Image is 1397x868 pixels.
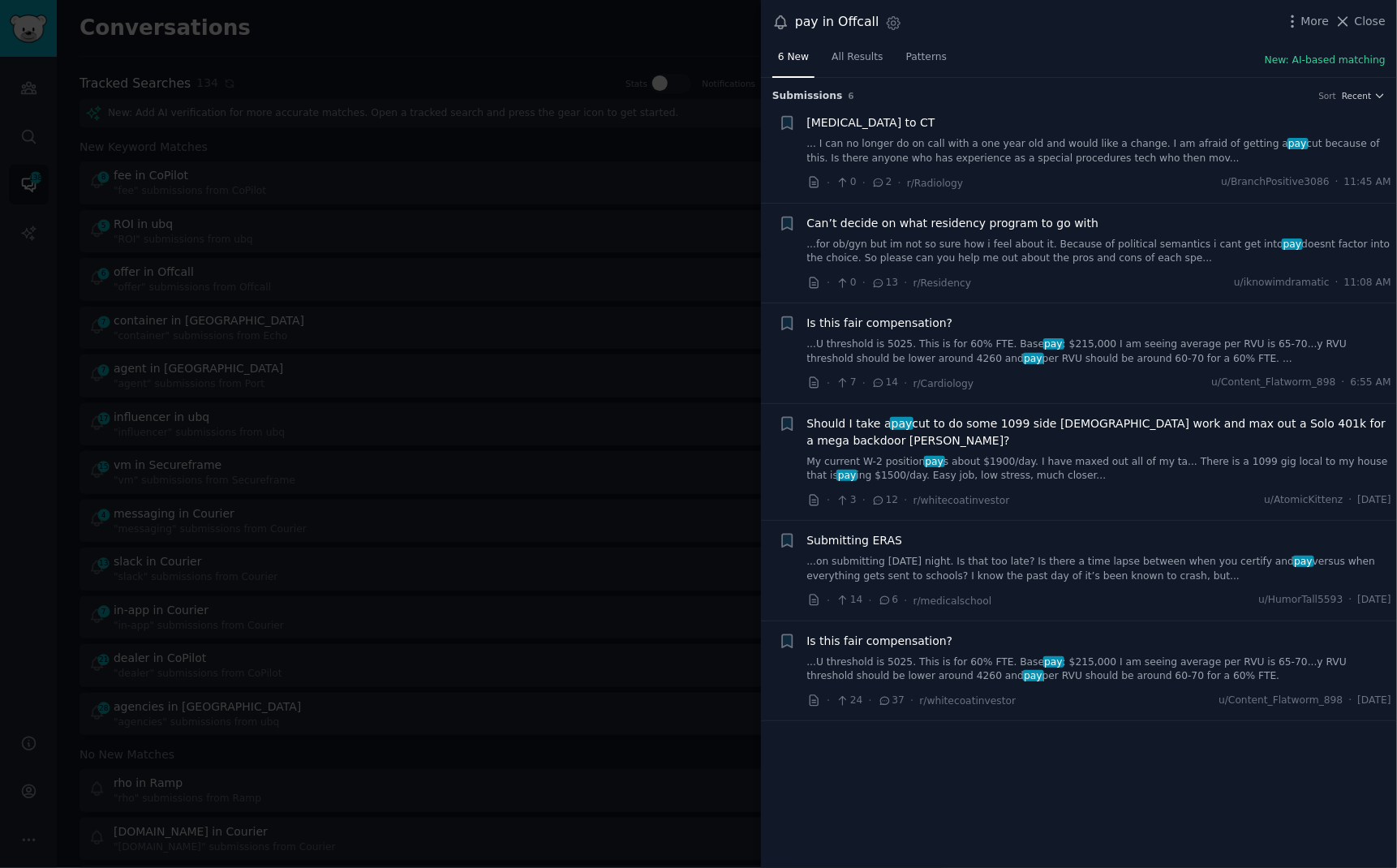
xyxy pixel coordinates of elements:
span: pay [1293,556,1314,567]
span: pay [890,417,913,430]
button: More [1284,13,1330,30]
span: pay [1282,238,1303,250]
span: 14 [871,376,898,390]
span: · [827,692,830,709]
span: u/HumorTall5593 [1258,593,1343,608]
span: [DATE] [1358,694,1391,708]
span: 12 [871,493,898,508]
span: · [827,174,830,191]
span: · [862,492,866,509]
span: 3 [836,493,856,508]
span: · [827,274,830,291]
span: · [904,492,907,509]
button: New: AI-based matching [1265,54,1386,68]
div: Sort [1319,90,1337,101]
span: pay [1043,338,1064,350]
span: · [1335,175,1339,190]
span: · [1349,493,1352,508]
span: u/Content_Flatworm_898 [1211,376,1335,390]
a: Should I take apaycut to do some 1099 side [DEMOGRAPHIC_DATA] work and max out a Solo 401k for a ... [807,415,1392,449]
span: r/whitecoatinvestor [913,495,1010,506]
span: u/AtomicKittenz [1264,493,1343,508]
span: Recent [1342,90,1371,101]
span: pay [924,456,945,467]
span: pay [1023,670,1044,681]
span: 6:55 AM [1351,376,1391,390]
span: · [862,174,866,191]
span: 2 [871,175,892,190]
span: r/medicalschool [913,595,992,607]
span: · [898,174,901,191]
button: Recent [1342,90,1386,101]
span: All Results [832,50,883,65]
span: · [910,692,913,709]
a: Is this fair compensation? [807,315,953,332]
a: All Results [826,45,888,78]
span: pay [1043,656,1064,668]
a: ...U threshold is 5025. This is for 60% FTE. Basepay: $215,000 I am seeing average per RVU is 65-... [807,337,1392,366]
span: pay [836,470,858,481]
a: ... I can no longer do on call with a one year old and would like a change. I am afraid of gettin... [807,137,1392,165]
span: · [904,592,907,609]
span: 11:08 AM [1344,276,1391,290]
span: [DATE] [1358,593,1391,608]
span: 6 [878,593,898,608]
span: u/Content_Flatworm_898 [1219,694,1343,708]
span: 6 [849,91,854,101]
span: 11:45 AM [1344,175,1391,190]
a: Patterns [901,45,952,78]
span: · [827,492,830,509]
span: r/Radiology [907,178,964,189]
a: [MEDICAL_DATA] to CT [807,114,935,131]
span: [DATE] [1358,493,1391,508]
span: Close [1355,13,1386,30]
span: 0 [836,276,856,290]
span: 13 [871,276,898,290]
a: ...U threshold is 5025. This is for 60% FTE. Basepay: $215,000 I am seeing average per RVU is 65-... [807,655,1392,684]
span: · [1349,593,1352,608]
a: Submitting ERAS [807,532,903,549]
span: · [904,274,907,291]
a: My current W-2 positionpays about $1900/day. I have maxed out all of my ta... There is a 1099 gig... [807,455,1392,483]
span: 24 [836,694,862,708]
span: 37 [878,694,905,708]
span: · [862,274,866,291]
span: More [1301,13,1330,30]
span: Should I take a cut to do some 1099 side [DEMOGRAPHIC_DATA] work and max out a Solo 401k for a me... [807,415,1392,449]
span: · [1349,694,1352,708]
span: · [869,592,872,609]
span: r/Cardiology [913,378,974,389]
a: Is this fair compensation? [807,633,953,650]
span: 7 [836,376,856,390]
a: ...for ob/gyn but im not so sure how i feel about it. Because of political semantics i cant get i... [807,238,1392,266]
span: · [869,692,872,709]
div: pay in Offcall [795,12,879,32]
a: ...on submitting [DATE] night. Is that too late? Is there a time lapse between when you certify a... [807,555,1392,583]
button: Close [1335,13,1386,30]
span: u/BranchPositive3086 [1221,175,1330,190]
span: Patterns [906,50,947,65]
span: r/whitecoatinvestor [920,695,1017,707]
span: Submission s [772,89,843,104]
span: pay [1023,353,1044,364]
span: 14 [836,593,862,608]
span: pay [1287,138,1309,149]
span: u/iknowimdramatic [1234,276,1330,290]
span: · [827,375,830,392]
span: 0 [836,175,856,190]
span: · [904,375,907,392]
span: · [1342,376,1345,390]
span: · [862,375,866,392]
span: 6 New [778,50,809,65]
span: · [1335,276,1339,290]
a: Can’t decide on what residency program to go with [807,215,1099,232]
a: 6 New [772,45,815,78]
span: · [827,592,830,609]
span: r/Residency [913,277,972,289]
